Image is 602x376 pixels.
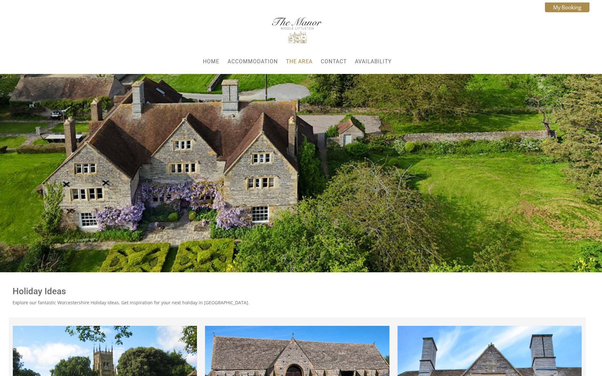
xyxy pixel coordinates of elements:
img: The Manor [258,15,336,46]
a: The Area [286,58,313,65]
p: Explore our fantastic Worcestershire Holiday Ideas. Get inspiration for your next holiday in [GEO... [13,300,582,305]
a: Contact [321,58,347,65]
a: Home [203,58,219,65]
a: My Booking [545,3,589,12]
a: Accommodation [228,58,278,65]
h1: Holiday Ideas [13,286,582,296]
a: Availability [355,58,392,65]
